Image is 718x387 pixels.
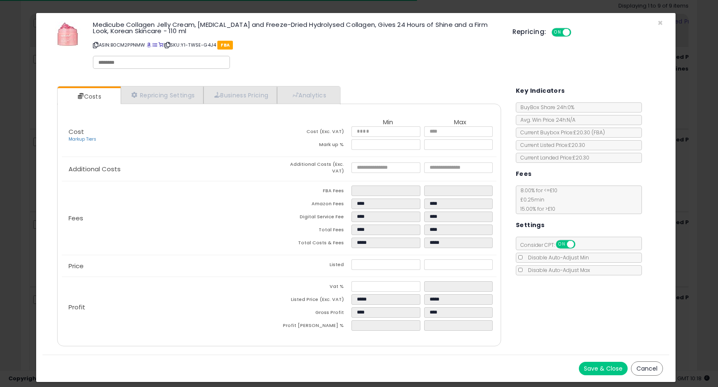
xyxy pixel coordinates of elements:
[570,29,583,36] span: OFF
[279,139,351,152] td: Mark up %
[147,42,151,48] a: BuyBox page
[279,307,351,320] td: Gross Profit
[93,21,500,34] h3: Medicube Collagen Jelly Cream, [MEDICAL_DATA] and Freeze-Dried Hydrolysed Collagen, Gives 24 Hour...
[279,294,351,307] td: Listed Price (Exc. VAT)
[512,29,546,35] h5: Repricing:
[217,41,233,50] span: FBA
[279,320,351,333] td: Profit [PERSON_NAME] %
[516,86,565,96] h5: Key Indicators
[153,42,157,48] a: All offer listings
[62,166,279,173] p: Additional Costs
[516,169,532,179] h5: Fees
[279,238,351,251] td: Total Costs & Fees
[279,225,351,238] td: Total Fees
[279,212,351,225] td: Digital Service Fee
[69,136,96,142] a: Markup Tiers
[279,186,351,199] td: FBA Fees
[279,126,351,139] td: Cost (Exc. VAT)
[516,129,605,136] span: Current Buybox Price:
[516,141,585,149] span: Current Listed Price: £20.30
[524,254,589,261] span: Disable Auto-Adjust Min
[573,129,605,136] span: £20.30
[279,259,351,272] td: Listed
[203,86,277,104] a: Business Pricing
[424,119,496,126] th: Max
[351,119,424,126] th: Min
[631,361,663,376] button: Cancel
[516,205,555,212] span: 15.00 % for > £10
[579,362,628,375] button: Save & Close
[524,267,590,274] span: Disable Auto-Adjust Max
[55,21,80,47] img: 41QHOSpJ1xL._SL60_.jpg
[657,17,663,29] span: ×
[516,187,557,212] span: 8.00 % for <= £10
[62,215,279,222] p: Fees
[574,241,587,248] span: OFF
[277,86,339,104] a: Analytics
[516,196,544,203] span: £0.25 min
[557,241,567,248] span: ON
[158,42,163,48] a: Your listing only
[516,220,544,230] h5: Settings
[279,281,351,294] td: Vat %
[591,129,605,136] span: ( FBA )
[121,86,204,104] a: Repricing Settings
[62,263,279,269] p: Price
[62,128,279,143] p: Cost
[552,29,563,36] span: ON
[516,241,586,248] span: Consider CPT:
[93,38,500,52] p: ASIN: B0CM2PPNMW | SKU: Y1-TWSE-G4J4
[516,154,589,161] span: Current Landed Price: £20.30
[279,199,351,212] td: Amazon Fees
[516,116,575,123] span: Avg. Win Price 24h: N/A
[58,88,120,105] a: Costs
[279,161,351,177] td: Additional Costs (Exc. VAT)
[516,104,574,111] span: BuyBox Share 24h: 0%
[62,304,279,311] p: Profit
